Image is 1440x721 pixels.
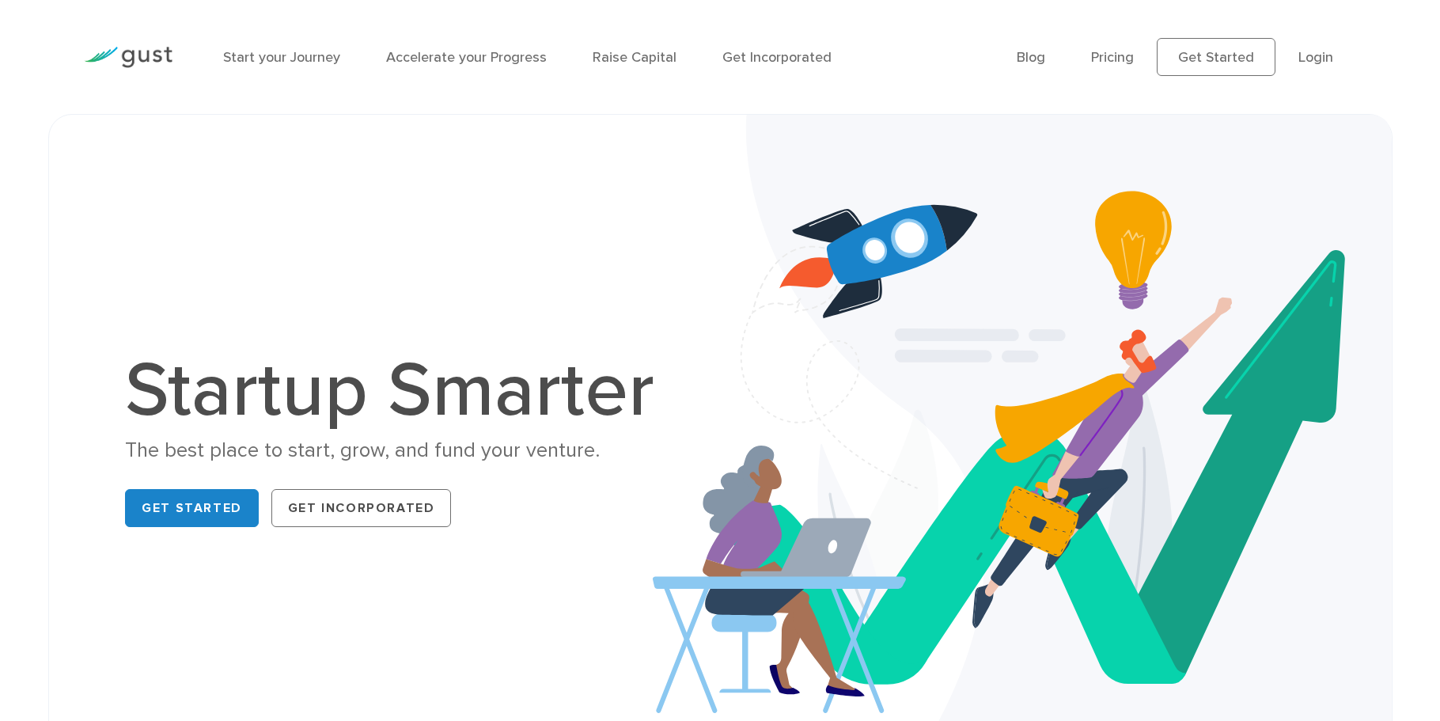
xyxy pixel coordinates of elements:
a: Blog [1017,49,1045,66]
a: Get Started [1157,38,1275,76]
a: Accelerate your Progress [386,49,547,66]
a: Get Started [125,489,259,527]
div: The best place to start, grow, and fund your venture. [125,437,671,465]
img: Gust Logo [84,47,172,68]
a: Get Incorporated [722,49,832,66]
h1: Startup Smarter [125,353,671,429]
a: Get Incorporated [271,489,452,527]
a: Pricing [1091,49,1134,66]
a: Raise Capital [593,49,676,66]
a: Start your Journey [223,49,340,66]
a: Login [1298,49,1333,66]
